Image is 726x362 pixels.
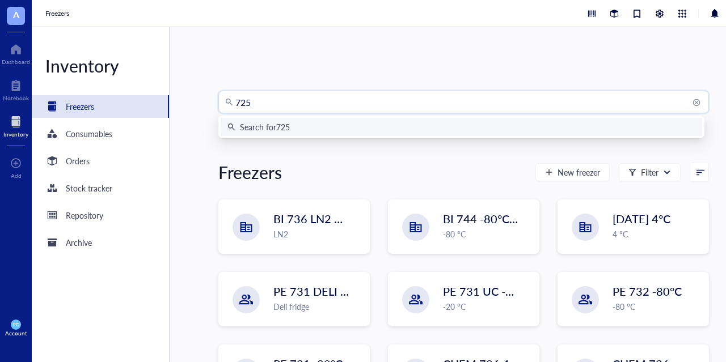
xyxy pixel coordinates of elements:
[218,161,282,184] div: Freezers
[32,122,169,145] a: Consumables
[535,163,610,181] button: New freezer
[32,95,169,118] a: Freezers
[5,330,27,337] div: Account
[240,121,290,133] div: Search for 725
[443,283,531,299] span: PE 731 UC -20°C
[66,127,112,140] div: Consumables
[2,58,30,65] div: Dashboard
[66,236,92,249] div: Archive
[443,211,551,227] span: BI 744 -80°C [in vivo]
[613,300,702,313] div: -80 °C
[3,113,28,138] a: Inventory
[45,8,71,19] a: Freezers
[641,166,659,178] div: Filter
[32,177,169,199] a: Stock tracker
[32,150,169,172] a: Orders
[443,300,532,313] div: -20 °C
[558,168,600,177] span: New freezer
[32,231,169,254] a: Archive
[3,76,29,101] a: Notebook
[273,211,363,227] span: BI 736 LN2 Chest
[273,228,362,240] div: LN2
[13,322,19,327] span: PG
[66,100,94,113] div: Freezers
[273,300,362,313] div: Deli fridge
[613,228,702,240] div: 4 °C
[613,211,670,227] span: [DATE] 4°C
[66,182,112,194] div: Stock tracker
[2,40,30,65] a: Dashboard
[613,283,682,299] span: PE 732 -80°C
[66,209,103,222] div: Repository
[273,283,354,299] span: PE 731 DELI 4C
[32,54,169,77] div: Inventory
[3,95,29,101] div: Notebook
[11,172,22,179] div: Add
[3,131,28,138] div: Inventory
[32,204,169,227] a: Repository
[13,7,19,22] span: A
[443,228,532,240] div: -80 °C
[66,155,90,167] div: Orders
